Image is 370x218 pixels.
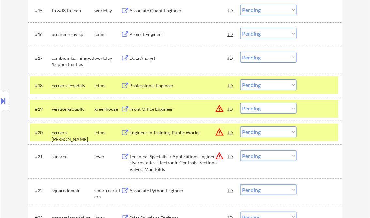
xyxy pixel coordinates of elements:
[228,79,234,91] div: JD
[228,126,234,138] div: JD
[95,8,121,14] div: workday
[130,106,228,112] div: Front Office Engineer
[35,8,47,14] div: #15
[95,187,121,200] div: smartrecruiters
[228,103,234,115] div: JD
[215,104,224,113] button: warning_amber
[35,31,47,38] div: #16
[130,8,228,14] div: Associate Quant Engineer
[228,28,234,40] div: JD
[228,52,234,64] div: JD
[228,5,234,16] div: JD
[130,82,228,89] div: Professional Engineer
[130,55,228,61] div: Data Analyst
[52,31,95,38] div: uscareers-avispl
[215,151,224,160] button: warning_amber
[52,8,95,14] div: tp.wd3.tp-icap
[228,150,234,162] div: JD
[130,153,228,173] div: Technical Specialist / Applications Engineer - Hydrostatics, Electronic Controls, Sectional Valve...
[130,31,228,38] div: Project Engineer
[215,127,224,137] button: warning_amber
[35,187,47,194] div: #22
[130,129,228,136] div: Engineer in Training, Public Works
[228,184,234,196] div: JD
[130,187,228,194] div: Associate Python Engineer
[95,31,121,38] div: icims
[52,187,95,194] div: squaredomain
